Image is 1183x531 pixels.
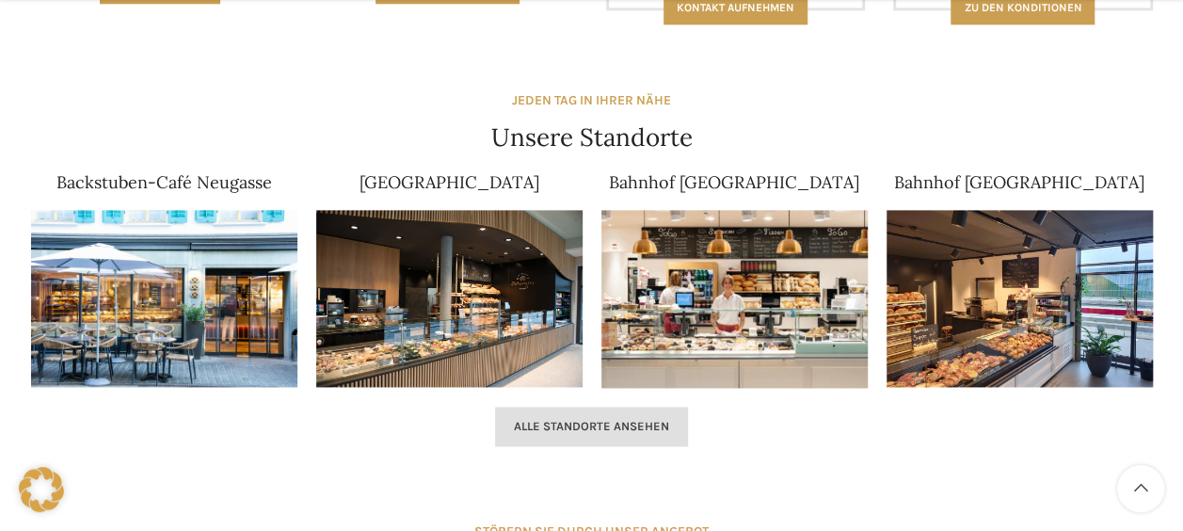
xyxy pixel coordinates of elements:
a: Scroll to top button [1117,465,1164,512]
a: Bahnhof [GEOGRAPHIC_DATA] [609,171,859,193]
h4: Unsere Standorte [491,121,693,154]
div: JEDEN TAG IN IHRER NÄHE [512,90,671,111]
span: Alle Standorte ansehen [514,419,669,434]
span: Kontakt aufnehmen [677,1,794,14]
span: Zu den konditionen [964,1,1081,14]
a: Alle Standorte ansehen [495,407,688,446]
a: [GEOGRAPHIC_DATA] [360,171,539,193]
a: Backstuben-Café Neugasse [56,171,272,193]
a: Bahnhof [GEOGRAPHIC_DATA] [894,171,1144,193]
